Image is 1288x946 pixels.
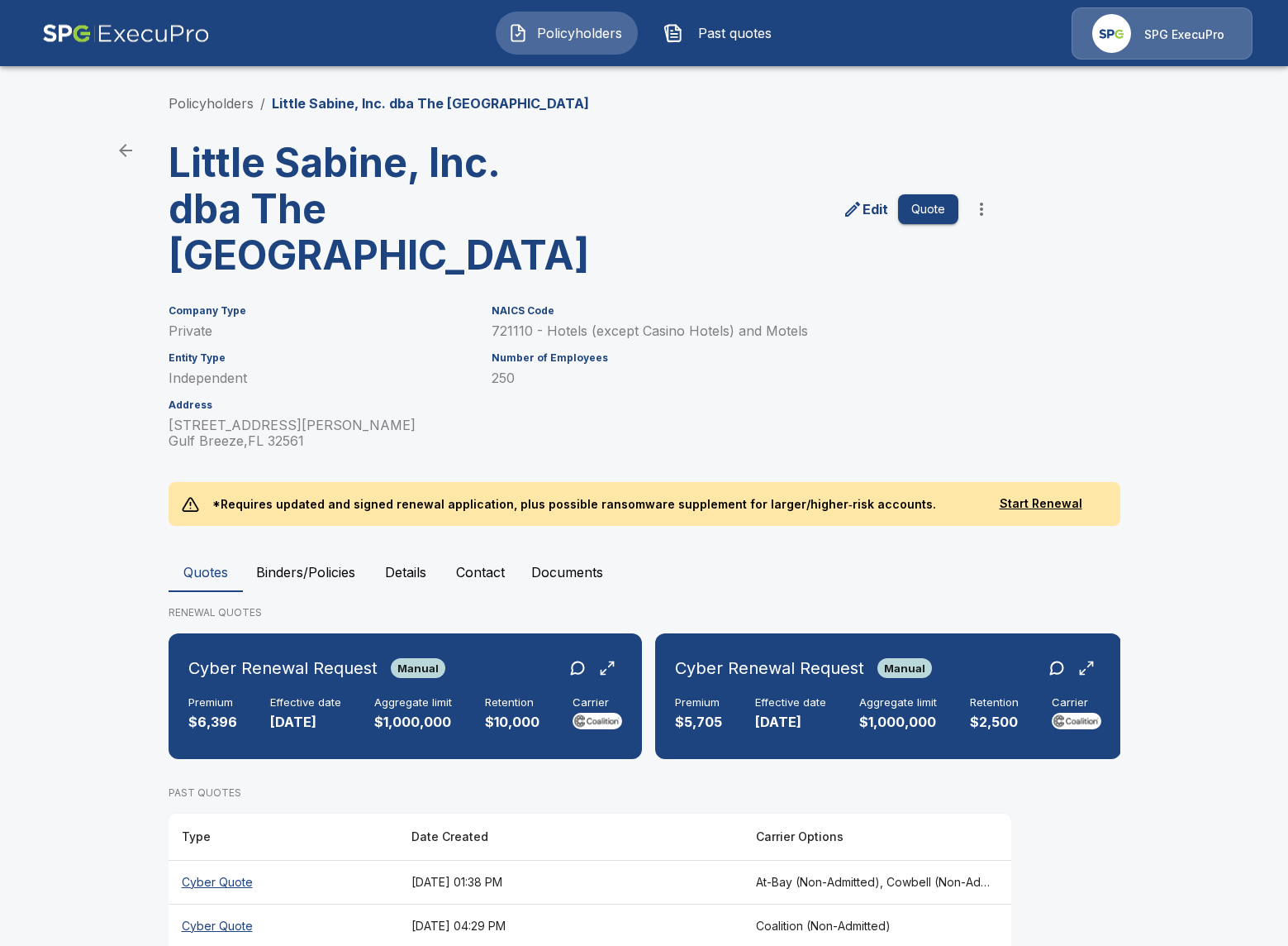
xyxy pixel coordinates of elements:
button: Past quotes IconPast quotes [651,12,793,55]
a: Policyholders [169,95,254,112]
p: [DATE] [270,713,341,732]
h6: Cyber Renewal Request [188,655,378,681]
p: $10,000 [485,713,539,732]
button: Quote [898,194,958,225]
button: Start Renewal [975,489,1107,519]
p: 250 [492,370,958,386]
button: more [965,193,998,226]
p: 721110 - Hotels (except Casino Hotels) and Motels [492,323,958,339]
h6: Effective date [270,696,341,709]
h3: Little Sabine, Inc. dba The [GEOGRAPHIC_DATA] [169,140,577,279]
h6: NAICS Code [492,305,958,317]
p: $2,500 [970,713,1019,732]
th: Type [169,814,398,861]
a: back [109,134,142,167]
p: PAST QUOTES [169,786,1011,800]
p: RENEWAL QUOTES [169,605,1120,620]
p: $1,000,000 [374,713,452,732]
h6: Carrier [1052,696,1101,709]
p: [DATE] [755,713,826,732]
p: $6,396 [188,713,237,732]
p: Little Sabine, Inc. dba The [GEOGRAPHIC_DATA] [272,93,589,113]
li: / [260,93,265,113]
h6: Cyber Renewal Request [675,655,864,681]
th: At-Bay (Non-Admitted), Cowbell (Non-Admitted), Cowbell (Admitted), Corvus Cyber (Non-Admitted), T... [743,860,1011,904]
p: *Requires updated and signed renewal application, plus possible ransomware supplement for larger/... [199,482,949,526]
th: Carrier Options [743,814,1011,861]
span: Manual [877,662,932,675]
h6: Number of Employees [492,352,958,364]
span: Past quotes [690,23,781,43]
img: Carrier [573,713,622,729]
img: Carrier [1052,713,1101,729]
button: Details [368,552,443,592]
h6: Company Type [169,305,473,317]
span: Policyholders [535,23,625,43]
button: Binders/Policies [243,552,368,592]
h6: Premium [188,696,237,709]
p: [STREET_ADDRESS][PERSON_NAME] Gulf Breeze , FL 32561 [169,418,473,449]
button: Contact [443,552,518,592]
button: Policyholders IconPolicyholders [496,12,638,55]
h6: Aggregate limit [374,696,452,709]
p: Independent [169,370,473,386]
img: Policyholders Icon [508,23,528,43]
div: policyholder tabs [169,552,1120,592]
img: AA Logo [42,7,210,60]
span: Manual [391,662,445,675]
a: edit [839,196,891,222]
a: Agency IconSPG ExecuPro [1072,7,1252,60]
h6: Carrier [573,696,622,709]
th: Cyber Quote [169,860,398,904]
p: SPG ExecuPro [1144,26,1224,43]
h6: Effective date [755,696,826,709]
img: Agency Icon [1092,14,1131,53]
h6: Premium [675,696,722,709]
h6: Entity Type [169,352,473,364]
nav: breadcrumb [169,93,589,113]
h6: Retention [485,696,539,709]
p: $5,705 [675,713,722,732]
button: Documents [518,552,616,592]
th: Date Created [398,814,743,861]
p: $1,000,000 [859,713,937,732]
p: Private [169,323,473,339]
th: [DATE] 01:38 PM [398,860,743,904]
img: Past quotes Icon [663,23,683,43]
h6: Retention [970,696,1019,709]
h6: Aggregate limit [859,696,937,709]
p: Edit [863,199,888,219]
button: Quotes [169,552,243,592]
h6: Address [169,399,473,411]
